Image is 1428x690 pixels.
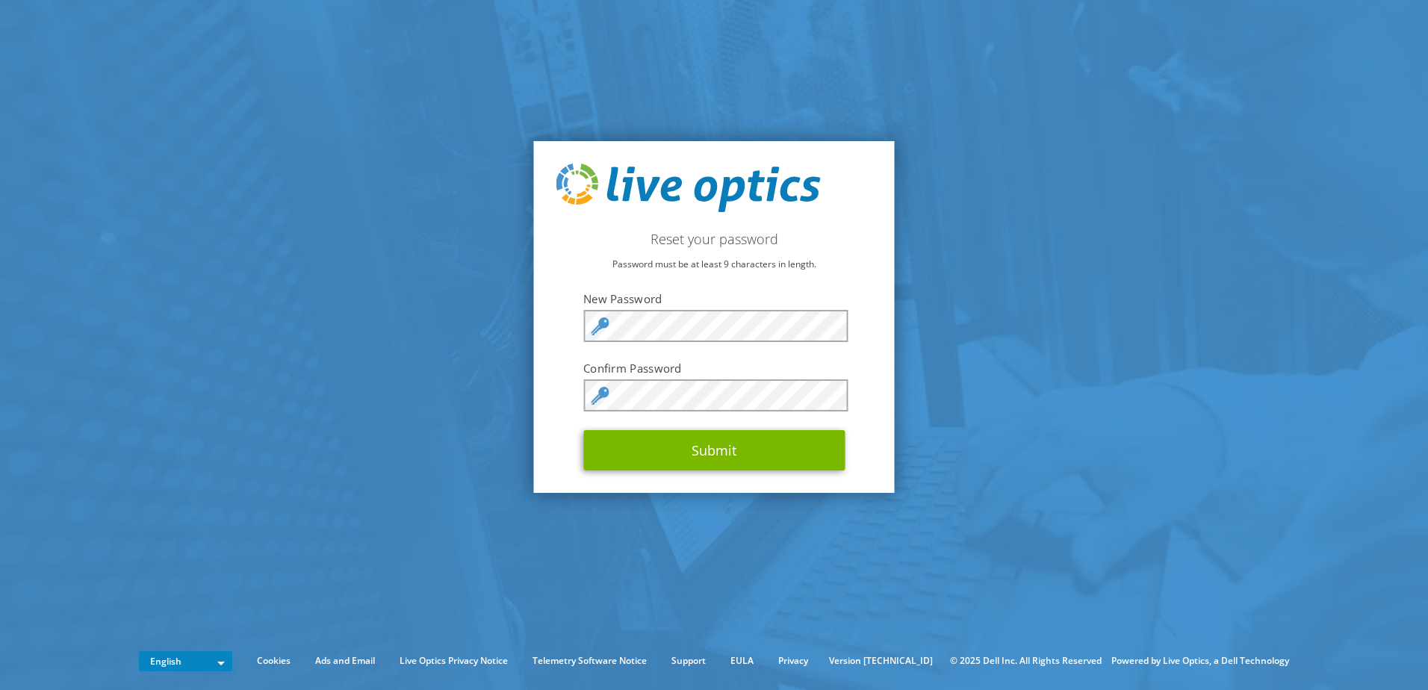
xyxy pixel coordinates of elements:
[388,653,519,669] a: Live Optics Privacy Notice
[246,653,302,669] a: Cookies
[304,653,386,669] a: Ads and Email
[556,256,872,273] p: Password must be at least 9 characters in length.
[943,653,1109,669] li: © 2025 Dell Inc. All Rights Reserved
[660,653,717,669] a: Support
[556,231,872,247] h2: Reset your password
[719,653,765,669] a: EULA
[556,164,821,213] img: live_optics_svg.svg
[583,291,845,306] label: New Password
[822,653,940,669] li: Version [TECHNICAL_ID]
[521,653,658,669] a: Telemetry Software Notice
[767,653,819,669] a: Privacy
[583,430,845,470] button: Submit
[583,361,845,376] label: Confirm Password
[1111,653,1289,669] li: Powered by Live Optics, a Dell Technology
